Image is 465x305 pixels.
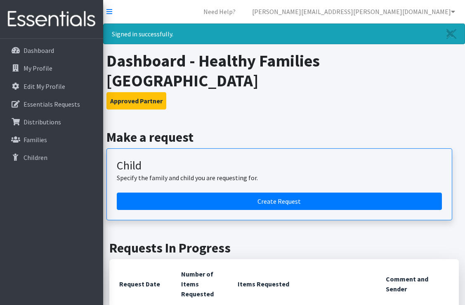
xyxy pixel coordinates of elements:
h3: Child [117,159,442,173]
p: Essentials Requests [24,100,80,108]
a: Distributions [3,114,100,130]
a: Families [3,131,100,148]
p: Specify the family and child you are requesting for. [117,173,442,183]
div: Signed in successfully. [103,24,465,44]
p: Families [24,136,47,144]
a: My Profile [3,60,100,76]
p: Edit My Profile [24,82,65,91]
a: Essentials Requests [3,96,100,112]
h2: Requests In Progress [109,240,459,256]
a: [PERSON_NAME][EMAIL_ADDRESS][PERSON_NAME][DOMAIN_NAME] [245,3,462,20]
h1: Dashboard - Healthy Families [GEOGRAPHIC_DATA] [106,51,462,91]
a: Children [3,149,100,166]
button: Approved Partner [106,92,166,110]
p: Children [24,153,47,162]
h2: Make a request [106,129,462,145]
a: Need Help? [197,3,242,20]
img: HumanEssentials [3,5,100,33]
p: Dashboard [24,46,54,55]
p: My Profile [24,64,52,72]
p: Distributions [24,118,61,126]
a: Edit My Profile [3,78,100,95]
a: Dashboard [3,42,100,59]
a: Close [438,24,465,44]
a: Create a request for a child or family [117,193,442,210]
